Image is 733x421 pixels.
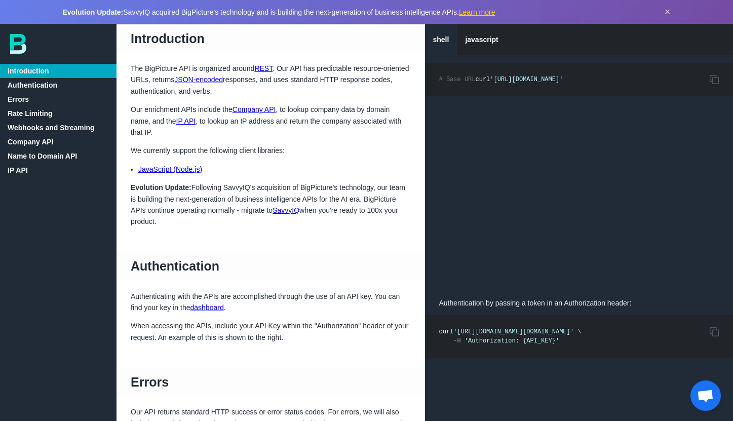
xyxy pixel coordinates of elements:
p: We currently support the following client libraries: [117,145,425,156]
a: SavvyIQ [273,206,299,214]
p: When accessing the APIs, include your API Key within the "Authorization" header of your request. ... [117,320,425,343]
span: SavvyIQ acquired BigPicture's technology and is building the next-generation of business intellig... [63,8,495,16]
a: REST [254,64,273,72]
a: JSON-encoded [174,75,223,84]
span: 'Authorization: {API_KEY}' [465,337,559,345]
span: # Base URL [439,76,476,83]
span: '[URL][DOMAIN_NAME][DOMAIN_NAME]' [453,328,574,335]
code: curl [439,328,582,345]
a: JavaScript (Node.js) [138,165,202,173]
h1: Introduction [117,25,425,52]
p: Our enrichment APIs include the , to lookup company data by domain name, and the , to lookup an I... [117,104,425,138]
h1: Errors [117,368,425,396]
p: Following SavvyIQ's acquisition of BigPicture's technology, our team is building the next-generat... [117,182,425,227]
button: Dismiss announcement [665,6,671,18]
span: \ [577,328,581,335]
a: IP API [176,117,196,125]
a: dashboard [190,303,224,312]
a: Company API [233,105,276,113]
span: '[URL][DOMAIN_NAME]' [490,76,563,83]
div: Open chat [690,380,721,411]
strong: Evolution Update: [63,8,124,16]
a: javascript [457,24,506,55]
a: Learn more [459,8,495,16]
code: curl [439,76,563,83]
h1: Authentication [117,253,425,280]
p: The BigPicture API is organized around . Our API has predictable resource-oriented URLs, returns ... [117,63,425,97]
img: bp-logo-B-teal.svg [10,34,26,54]
p: Authenticating with the APIs are accomplished through the use of an API key. You can find your ke... [117,291,425,314]
a: shell [425,24,457,55]
strong: Evolution Update: [131,183,191,192]
span: -H [453,337,460,345]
